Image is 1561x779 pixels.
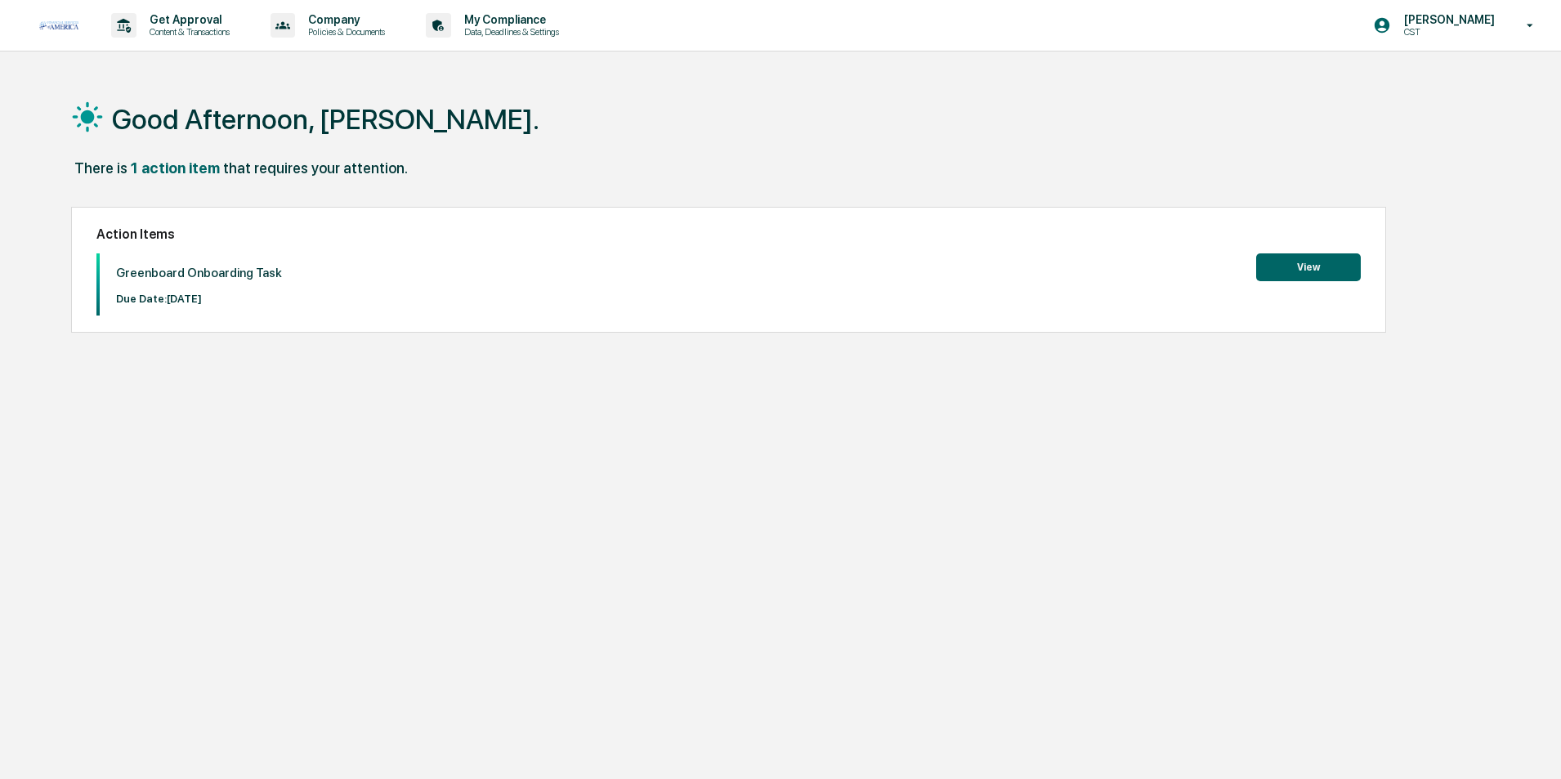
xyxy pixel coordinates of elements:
[1256,258,1361,274] a: View
[295,13,393,26] p: Company
[131,159,220,177] div: 1 action item
[136,13,238,26] p: Get Approval
[112,103,539,136] h1: Good Afternoon, [PERSON_NAME].
[223,159,408,177] div: that requires your attention.
[295,26,393,38] p: Policies & Documents
[1391,26,1503,38] p: CST
[451,26,567,38] p: Data, Deadlines & Settings
[39,21,78,29] img: logo
[1256,253,1361,281] button: View
[116,293,282,305] p: Due Date: [DATE]
[451,13,567,26] p: My Compliance
[96,226,1361,242] h2: Action Items
[136,26,238,38] p: Content & Transactions
[116,266,282,280] p: Greenboard Onboarding Task
[1391,13,1503,26] p: [PERSON_NAME]
[74,159,127,177] div: There is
